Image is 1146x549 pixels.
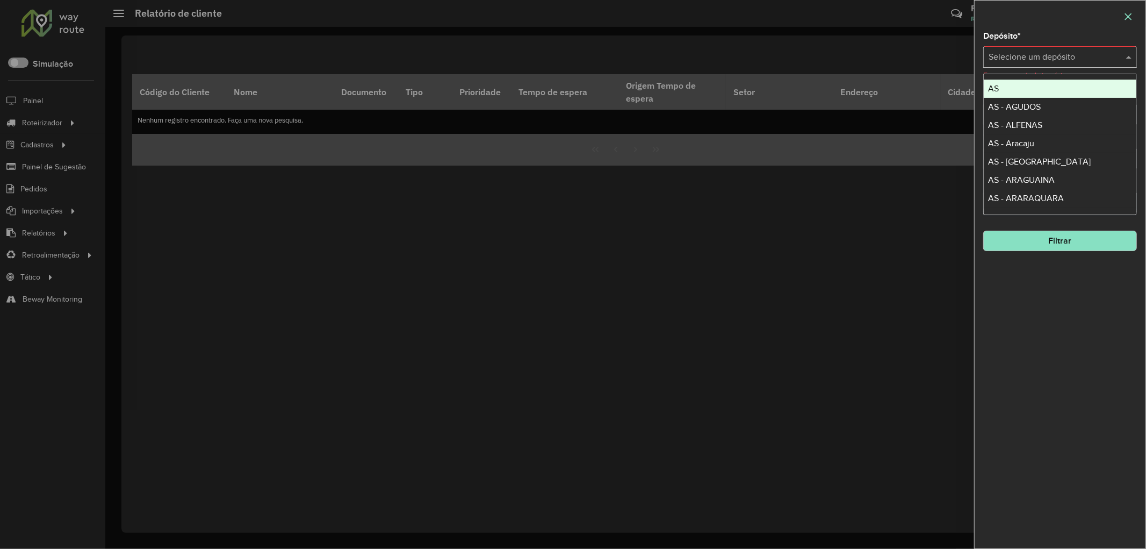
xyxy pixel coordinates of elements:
formly-validation-message: Este campo é obrigatório [983,72,1066,80]
span: AS - Aracaju [988,139,1034,148]
span: AS - ARARAQUARA [988,194,1064,203]
ng-dropdown-panel: Options list [983,74,1137,215]
span: AS [988,84,999,93]
label: Depósito [983,30,1021,42]
span: AS - [GEOGRAPHIC_DATA] [988,157,1091,166]
button: Filtrar [983,231,1137,251]
span: AS - ALFENAS [988,120,1042,130]
span: AS - AGUDOS [988,102,1041,111]
span: AS - ARAGUAINA [988,175,1055,184]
